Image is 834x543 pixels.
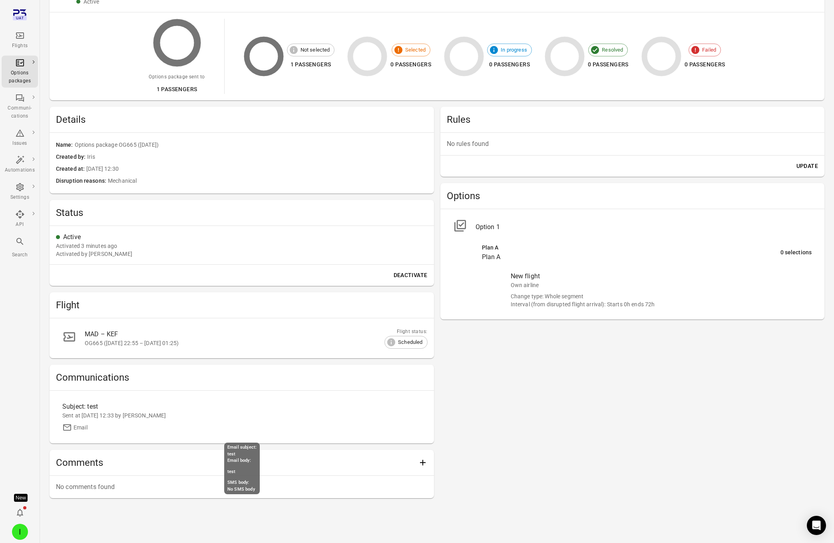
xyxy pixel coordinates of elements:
span: Name [56,141,75,150]
div: Issues [5,140,35,148]
a: Communi-cations [2,91,38,123]
a: Flights [2,28,38,52]
span: test [227,469,236,474]
button: Iris [9,521,31,543]
h2: Options [447,190,818,202]
div: 0 selections [780,248,812,257]
h2: Flight [56,299,428,311]
div: Email subject: [227,444,257,451]
a: Settings [2,180,38,204]
div: 0 passengers [390,60,431,70]
span: Not selected [296,46,334,54]
a: Issues [2,126,38,150]
div: Communi-cations [5,104,35,120]
div: SMS body: [227,479,257,486]
a: API [2,207,38,231]
a: Automations [2,153,38,177]
div: Options packages [5,69,35,85]
button: Update [793,159,821,174]
div: Interval (from disrupted flight arrival): Starts 0h ends 72h [511,300,812,308]
h2: Details [56,113,428,126]
div: Open Intercom Messenger [807,516,826,535]
span: Created by [56,153,87,162]
h2: Status [56,206,428,219]
div: Tooltip anchor [14,494,28,502]
div: Subject: test [62,402,331,411]
div: I [12,524,28,540]
div: Plan A [482,252,780,262]
span: Disruption reasons [56,177,108,186]
div: Flight status: [384,328,427,336]
div: Options package sent to [149,73,205,81]
div: Activated by [PERSON_NAME] [56,250,132,258]
div: 0 passengers [685,60,725,70]
div: Sent at [DATE] 12:33 by [PERSON_NAME] [62,411,421,419]
div: Active [63,232,428,242]
span: Options package OG665 ([DATE]) [75,141,428,150]
button: Search [2,234,38,261]
span: In progress [496,46,531,54]
div: API [5,221,35,229]
span: Selected [401,46,430,54]
div: Email body: [227,457,257,464]
button: Deactivate [390,268,431,283]
div: Settings [5,194,35,202]
span: Resolved [597,46,627,54]
span: Scheduled [394,338,427,346]
div: Search [5,251,35,259]
div: test [227,451,257,458]
span: Iris [87,153,427,162]
span: Failed [698,46,721,54]
div: MAD – KEF [85,329,408,339]
p: No rules found [447,139,818,149]
h2: Communications [56,371,428,384]
div: Own airline [511,281,812,289]
h2: Comments [56,456,415,469]
span: Created at [56,165,86,174]
div: 0 passengers [588,60,629,70]
div: Automations [5,166,35,174]
span: [DATE] 12:30 [86,165,427,174]
button: Notifications [12,505,28,521]
span: Mechanical [108,177,428,186]
h2: Rules [447,113,818,126]
div: Option 1 [476,222,812,232]
div: OG665 ([DATE] 22:55 – [DATE] 01:25) [85,339,408,347]
div: 0 passengers [487,60,532,70]
div: Plan A [482,244,780,252]
div: No SMS body [227,486,257,493]
div: Change type: Whole segment [511,292,812,300]
button: Add comment [415,455,431,471]
a: Options packages [2,56,38,88]
p: No comments found [56,482,428,492]
a: Subject: testSent at [DATE] 12:33 by [PERSON_NAME]Email [56,397,428,437]
div: Flights [5,42,35,50]
div: Email [74,423,88,431]
a: MAD – KEFOG665 ([DATE] 22:55 – [DATE] 01:25) [56,325,428,352]
div: 1 passengers [149,84,205,94]
div: 5 Sep 2025 12:30 [56,242,117,250]
div: New flight [511,271,812,281]
div: 1 passengers [287,60,335,70]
